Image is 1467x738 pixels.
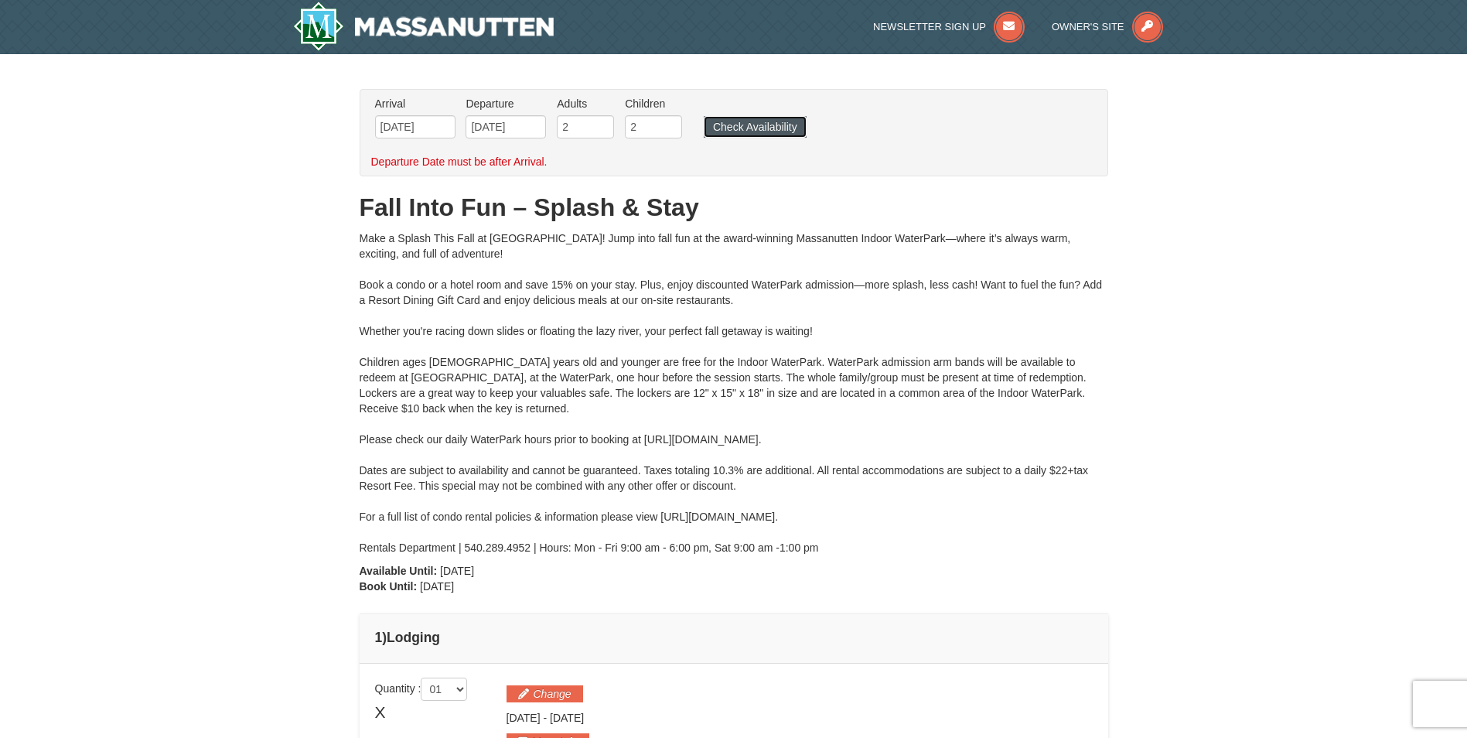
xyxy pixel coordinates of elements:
[557,96,614,111] label: Adults
[625,96,682,111] label: Children
[360,565,438,577] strong: Available Until:
[375,701,386,724] span: X
[420,580,454,593] span: [DATE]
[440,565,474,577] span: [DATE]
[507,712,541,724] span: [DATE]
[550,712,584,724] span: [DATE]
[507,685,583,702] button: Change
[293,2,554,51] a: Massanutten Resort
[293,2,554,51] img: Massanutten Resort Logo
[1052,21,1163,32] a: Owner's Site
[543,712,547,724] span: -
[382,630,387,645] span: )
[873,21,986,32] span: Newsletter Sign Up
[360,231,1108,555] div: Make a Splash This Fall at [GEOGRAPHIC_DATA]! Jump into fall fun at the award-winning Massanutten...
[704,116,807,138] button: Check Availability
[375,682,468,695] span: Quantity :
[360,580,418,593] strong: Book Until:
[375,96,455,111] label: Arrival
[375,630,1093,645] h4: 1 Lodging
[873,21,1025,32] a: Newsletter Sign Up
[360,192,1108,223] h1: Fall Into Fun – Splash & Stay
[466,96,546,111] label: Departure
[1052,21,1124,32] span: Owner's Site
[371,154,1080,169] div: Departure Date must be after Arrival.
